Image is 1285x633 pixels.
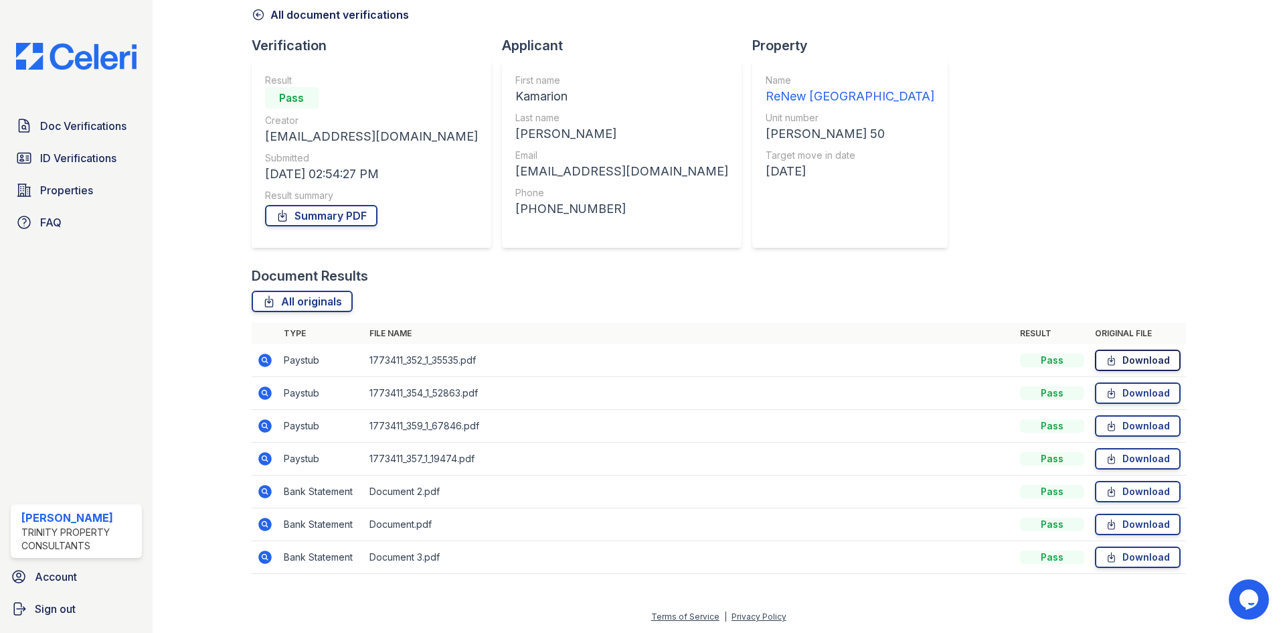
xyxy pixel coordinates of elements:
span: ID Verifications [40,150,116,166]
th: Result [1015,323,1090,344]
div: Pass [1020,354,1084,367]
td: Paystub [278,443,364,476]
a: All originals [252,291,353,312]
img: CE_Logo_Blue-a8612792a0a2168367f1c8372b55b34899dd931a85d93a1a3d3e32e68fde9ad4.png [5,43,147,70]
div: Pass [1020,386,1084,400]
div: Last name [515,111,728,125]
div: [PHONE_NUMBER] [515,200,728,218]
a: Privacy Policy [732,612,786,622]
a: Download [1095,350,1181,371]
div: Trinity Property Consultants [21,526,137,553]
div: Pass [1020,551,1084,564]
th: File name [364,323,1015,344]
td: 1773411_352_1_35535.pdf [364,344,1015,377]
span: Account [35,569,77,585]
a: Doc Verifications [11,113,142,139]
span: Doc Verifications [40,118,126,134]
span: FAQ [40,214,62,230]
td: Document.pdf [364,508,1015,541]
div: Kamarion [515,87,728,106]
div: [PERSON_NAME] [21,510,137,526]
div: Name [766,74,934,87]
th: Type [278,323,364,344]
iframe: chat widget [1229,579,1272,620]
div: Applicant [502,36,752,55]
div: Pass [1020,518,1084,531]
div: ReNew [GEOGRAPHIC_DATA] [766,87,934,106]
div: Property [752,36,958,55]
div: Pass [265,87,319,109]
div: Email [515,149,728,162]
td: 1773411_354_1_52863.pdf [364,377,1015,410]
div: Pass [1020,452,1084,466]
div: Target move in date [766,149,934,162]
td: Bank Statement [278,508,364,541]
div: Creator [265,114,478,127]
div: Document Results [252,267,368,285]
div: Submitted [265,151,478,165]
div: [DATE] [766,162,934,181]
div: Pass [1020,419,1084,433]
a: Account [5,563,147,590]
td: Paystub [278,410,364,443]
div: Phone [515,186,728,200]
td: Paystub [278,377,364,410]
div: Verification [252,36,502,55]
td: Document 3.pdf [364,541,1015,574]
div: Pass [1020,485,1084,498]
th: Original file [1090,323,1186,344]
a: Properties [11,177,142,204]
div: | [724,612,727,622]
div: [PERSON_NAME] [515,125,728,143]
div: First name [515,74,728,87]
div: [EMAIL_ADDRESS][DOMAIN_NAME] [265,127,478,146]
div: Result summary [265,189,478,202]
a: Sign out [5,595,147,622]
div: Unit number [766,111,934,125]
div: [EMAIL_ADDRESS][DOMAIN_NAME] [515,162,728,181]
a: Download [1095,415,1181,437]
a: Download [1095,448,1181,470]
a: ID Verifications [11,145,142,171]
a: FAQ [11,209,142,236]
a: Download [1095,514,1181,535]
span: Sign out [35,601,76,617]
div: [PERSON_NAME] 50 [766,125,934,143]
td: 1773411_357_1_19474.pdf [364,443,1015,476]
a: Download [1095,382,1181,404]
td: Bank Statement [278,541,364,574]
span: Properties [40,182,93,198]
td: Paystub [278,344,364,377]
a: Summary PDF [265,205,377,226]
div: Result [265,74,478,87]
a: Download [1095,481,1181,502]
a: Download [1095,547,1181,568]
td: Bank Statement [278,476,364,508]
a: Name ReNew [GEOGRAPHIC_DATA] [766,74,934,106]
a: Terms of Service [651,612,719,622]
div: [DATE] 02:54:27 PM [265,165,478,184]
a: All document verifications [252,7,409,23]
td: Document 2.pdf [364,476,1015,508]
td: 1773411_359_1_67846.pdf [364,410,1015,443]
